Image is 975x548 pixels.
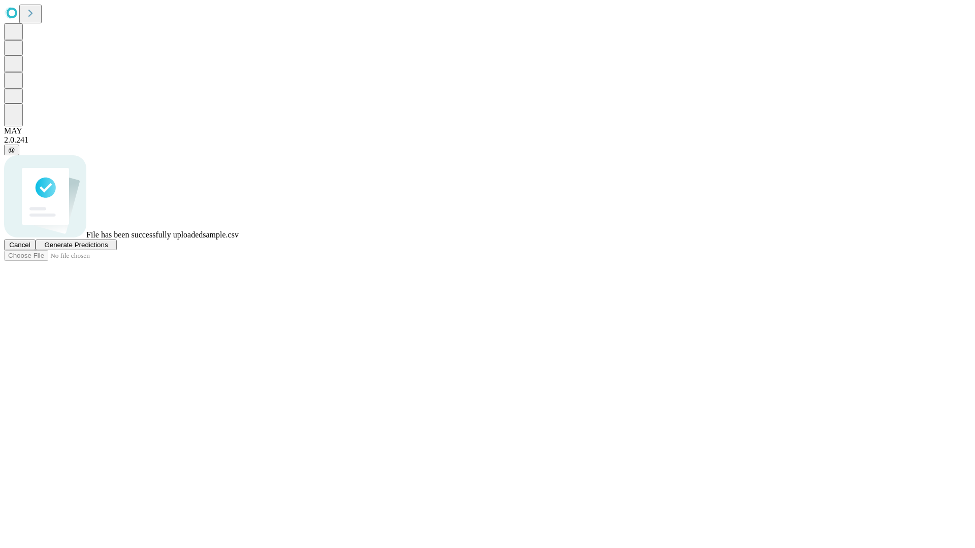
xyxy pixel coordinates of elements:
span: sample.csv [203,230,239,239]
button: @ [4,145,19,155]
span: @ [8,146,15,154]
span: Cancel [9,241,30,249]
span: File has been successfully uploaded [86,230,203,239]
div: MAY [4,126,971,135]
span: Generate Predictions [44,241,108,249]
div: 2.0.241 [4,135,971,145]
button: Generate Predictions [36,239,117,250]
button: Cancel [4,239,36,250]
